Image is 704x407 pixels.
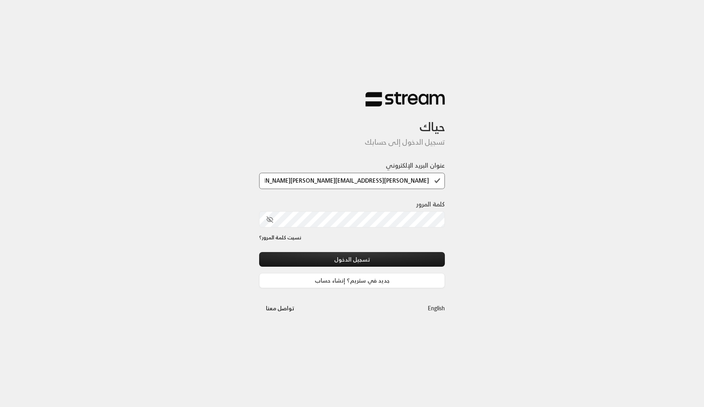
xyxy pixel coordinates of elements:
[259,138,445,147] h5: تسجيل الدخول إلى حسابك
[386,161,445,170] label: عنوان البريد الإلكتروني
[259,107,445,134] h3: حياك
[259,273,445,288] a: جديد في ستريم؟ إنشاء حساب
[259,173,445,189] input: اكتب بريدك الإلكتروني هنا
[263,213,277,226] button: toggle password visibility
[259,303,301,313] a: تواصل معنا
[365,92,445,107] img: Stream Logo
[416,199,445,209] label: كلمة المرور
[259,301,301,315] button: تواصل معنا
[428,301,445,315] a: English
[259,234,301,242] a: نسيت كلمة المرور؟
[259,252,445,267] button: تسجيل الدخول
